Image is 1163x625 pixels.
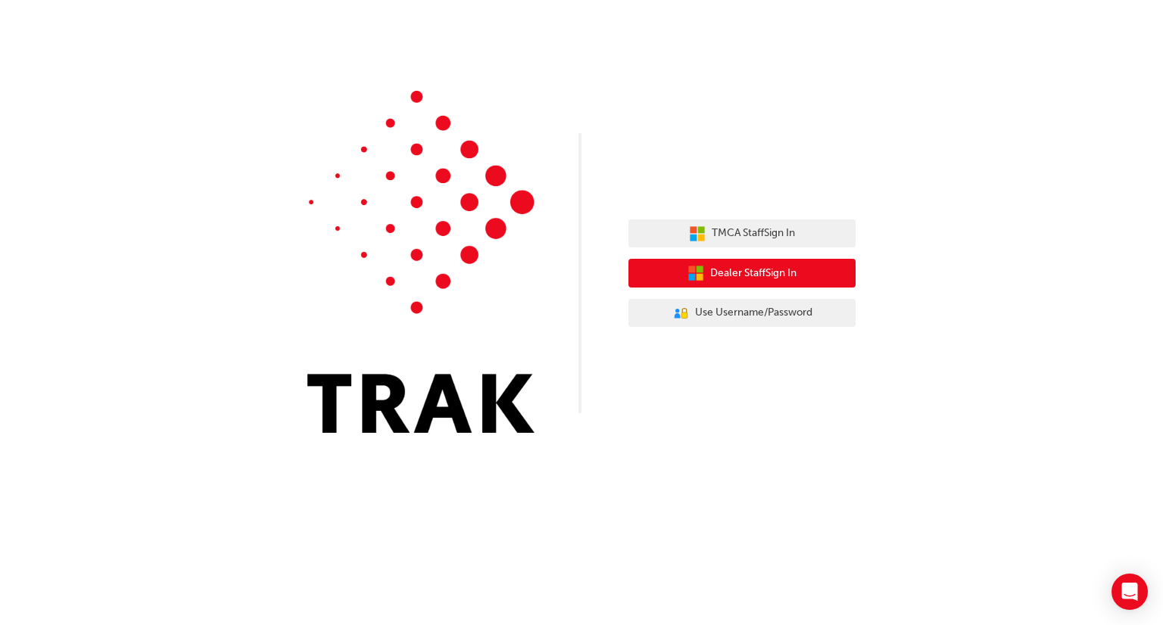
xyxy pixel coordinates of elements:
span: Dealer Staff Sign In [710,265,797,282]
button: Dealer StaffSign In [628,259,856,288]
img: Trak [307,91,535,433]
span: TMCA Staff Sign In [712,225,795,242]
div: Open Intercom Messenger [1112,574,1148,610]
button: TMCA StaffSign In [628,219,856,248]
span: Use Username/Password [695,304,812,322]
button: Use Username/Password [628,299,856,328]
